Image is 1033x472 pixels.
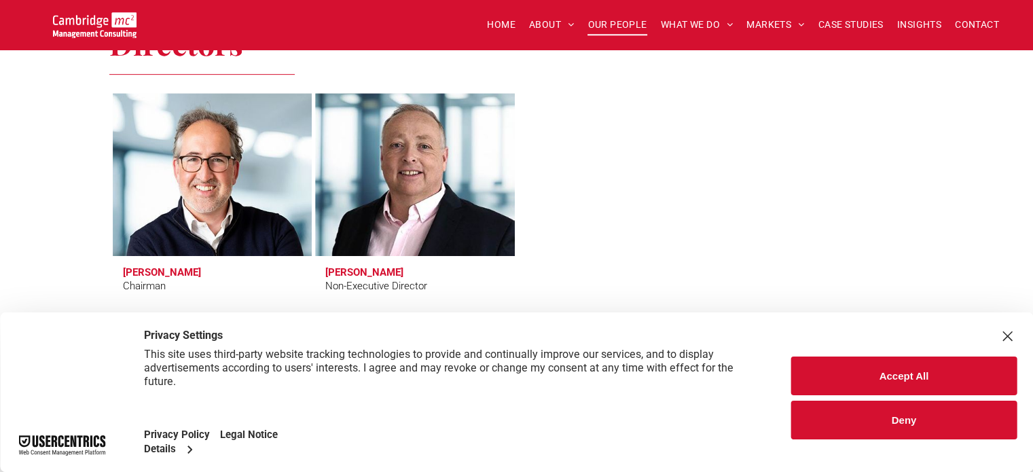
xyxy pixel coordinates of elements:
[812,14,890,35] a: CASE STUDIES
[740,14,811,35] a: MARKETS
[123,278,166,294] div: Chairman
[325,278,427,294] div: Non-Executive Director
[123,266,201,278] h3: [PERSON_NAME]
[113,93,312,256] a: Tim Passingham | Chairman | Cambridge Management Consulting
[522,14,581,35] a: ABOUT
[581,14,653,35] a: OUR PEOPLE
[480,14,522,35] a: HOME
[53,14,137,29] a: Your Business Transformed | Cambridge Management Consulting
[654,14,740,35] a: WHAT WE DO
[890,14,948,35] a: INSIGHTS
[325,266,403,278] h3: [PERSON_NAME]
[315,93,515,256] a: Richard Brown | Non-Executive Director | Cambridge Management Consulting
[53,12,137,38] img: Go to Homepage
[948,14,1006,35] a: CONTACT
